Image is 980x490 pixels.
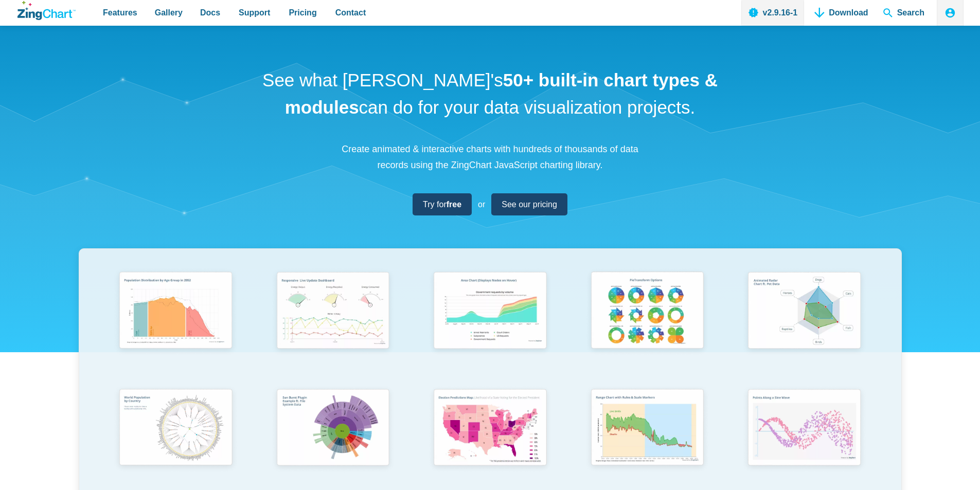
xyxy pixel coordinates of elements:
[97,267,255,384] a: Population Distribution by Age Group in 2052
[491,193,567,215] a: See our pricing
[413,193,472,215] a: Try forfree
[502,197,557,211] span: See our pricing
[270,384,396,474] img: Sun Burst Plugin Example ft. File System Data
[447,200,461,209] strong: free
[239,6,270,20] span: Support
[423,197,461,211] span: Try for
[270,267,396,356] img: Responsive Live Update Dashboard
[336,141,645,173] p: Create animated & interactive charts with hundreds of thousands of data records using the ZingCha...
[584,267,710,356] img: Pie Transform Options
[584,384,710,474] img: Range Chart with Rultes & Scale Markers
[113,267,238,356] img: Population Distribution by Age Group in 2052
[741,267,867,356] img: Animated Radar Chart ft. Pet Data
[478,197,485,211] span: or
[741,384,867,474] img: Points Along a Sine Wave
[726,267,883,384] a: Animated Radar Chart ft. Pet Data
[155,6,183,20] span: Gallery
[200,6,220,20] span: Docs
[568,267,726,384] a: Pie Transform Options
[113,384,238,474] img: World Population by Country
[254,267,412,384] a: Responsive Live Update Dashboard
[17,1,76,20] a: ZingChart Logo. Click to return to the homepage
[335,6,366,20] span: Contact
[412,267,569,384] a: Area Chart (Displays Nodes on Hover)
[259,67,722,121] h1: See what [PERSON_NAME]'s can do for your data visualization projects.
[103,6,137,20] span: Features
[427,384,553,474] img: Election Predictions Map
[289,6,316,20] span: Pricing
[427,267,553,356] img: Area Chart (Displays Nodes on Hover)
[285,70,718,117] strong: 50+ built-in chart types & modules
